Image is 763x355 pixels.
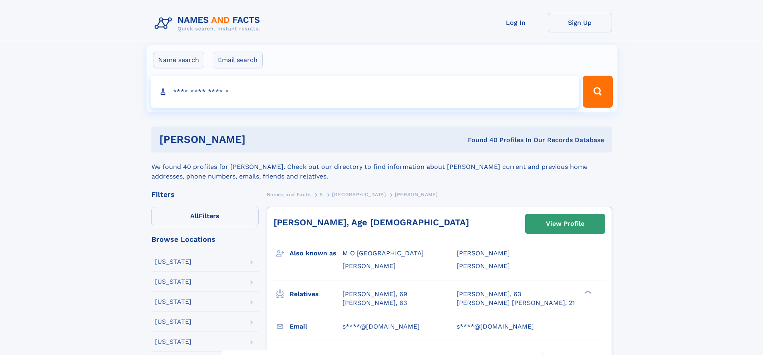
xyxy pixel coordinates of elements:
[151,191,259,198] div: Filters
[342,249,424,257] span: M O [GEOGRAPHIC_DATA]
[155,299,191,305] div: [US_STATE]
[153,52,204,68] label: Name search
[525,214,605,233] a: View Profile
[290,320,342,333] h3: Email
[290,287,342,301] h3: Relatives
[155,319,191,325] div: [US_STATE]
[159,134,357,144] h1: [PERSON_NAME]
[151,207,259,226] label: Filters
[582,289,592,295] div: ❯
[356,136,604,144] div: Found 40 Profiles In Our Records Database
[155,339,191,345] div: [US_STATE]
[320,192,323,197] span: S
[457,290,521,299] a: [PERSON_NAME], 63
[155,259,191,265] div: [US_STATE]
[342,299,407,307] a: [PERSON_NAME], 63
[190,212,199,220] span: All
[484,13,548,32] a: Log In
[457,249,510,257] span: [PERSON_NAME]
[457,262,510,270] span: [PERSON_NAME]
[290,247,342,260] h3: Also known as
[342,290,407,299] a: [PERSON_NAME], 69
[151,236,259,243] div: Browse Locations
[155,279,191,285] div: [US_STATE]
[151,13,267,34] img: Logo Names and Facts
[320,189,323,199] a: S
[274,217,469,227] a: [PERSON_NAME], Age [DEMOGRAPHIC_DATA]
[151,76,580,108] input: search input
[395,192,438,197] span: [PERSON_NAME]
[267,189,311,199] a: Names and Facts
[213,52,263,68] label: Email search
[332,192,386,197] span: [GEOGRAPHIC_DATA]
[457,299,575,307] a: [PERSON_NAME] [PERSON_NAME], 21
[342,262,396,270] span: [PERSON_NAME]
[548,13,612,32] a: Sign Up
[583,76,612,108] button: Search Button
[546,215,584,233] div: View Profile
[151,152,612,181] div: We found 40 profiles for [PERSON_NAME]. Check out our directory to find information about [PERSON...
[332,189,386,199] a: [GEOGRAPHIC_DATA]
